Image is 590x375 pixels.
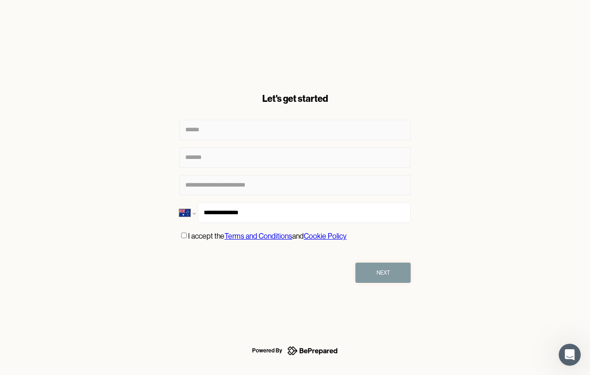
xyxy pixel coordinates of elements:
[179,92,411,105] div: Let's get started
[188,230,347,242] p: I accept the and
[252,345,282,356] div: Powered By
[377,268,390,277] div: Next
[355,263,411,283] button: Next
[224,232,292,240] a: Terms and Conditions
[304,232,347,240] a: Cookie Policy
[559,344,581,366] iframe: Intercom live chat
